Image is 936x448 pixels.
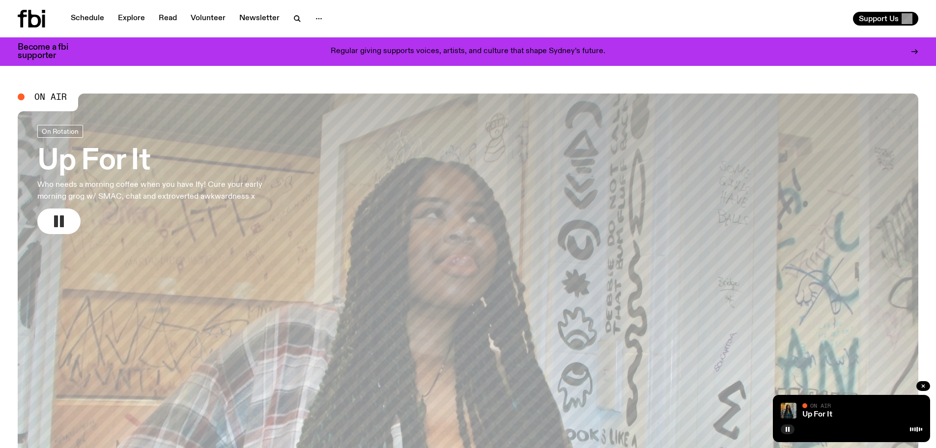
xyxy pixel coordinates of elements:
a: Schedule [65,12,110,26]
a: On Rotation [37,125,83,138]
h3: Up For It [37,148,289,175]
a: Newsletter [233,12,285,26]
h3: Become a fbi supporter [18,43,81,60]
p: Regular giving supports voices, artists, and culture that shape Sydney’s future. [331,47,605,56]
p: Who needs a morning coffee when you have Ify! Cure your early morning grog w/ SMAC, chat and extr... [37,179,289,203]
a: Up For It [802,411,832,418]
a: Up For ItWho needs a morning coffee when you have Ify! Cure your early morning grog w/ SMAC, chat... [37,125,289,234]
a: Read [153,12,183,26]
a: Explore [112,12,151,26]
button: Support Us [853,12,918,26]
span: Support Us [859,14,899,23]
span: On Rotation [42,127,79,135]
span: On Air [34,92,67,101]
img: Ify - a Brown Skin girl with black braided twists, looking up to the side with her tongue stickin... [781,403,796,418]
a: Volunteer [185,12,231,26]
span: On Air [810,402,831,409]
